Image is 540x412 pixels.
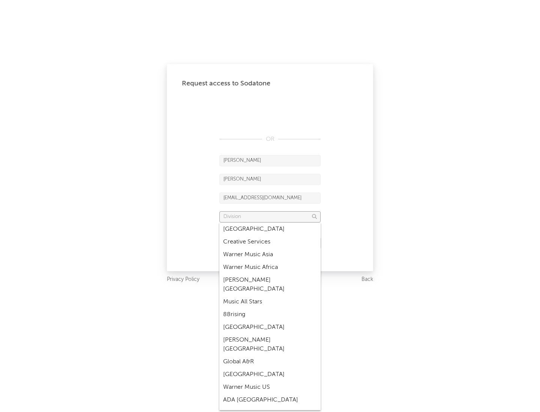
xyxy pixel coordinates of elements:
[219,296,321,308] div: Music All Stars
[219,223,321,236] div: [GEOGRAPHIC_DATA]
[219,155,321,166] input: First Name
[182,79,358,88] div: Request access to Sodatone
[219,248,321,261] div: Warner Music Asia
[219,174,321,185] input: Last Name
[219,274,321,296] div: [PERSON_NAME] [GEOGRAPHIC_DATA]
[219,261,321,274] div: Warner Music Africa
[219,355,321,368] div: Global A&R
[219,308,321,321] div: 88rising
[219,394,321,406] div: ADA [GEOGRAPHIC_DATA]
[219,321,321,334] div: [GEOGRAPHIC_DATA]
[219,334,321,355] div: [PERSON_NAME] [GEOGRAPHIC_DATA]
[219,211,321,222] input: Division
[219,381,321,394] div: Warner Music US
[219,135,321,144] div: OR
[361,275,373,284] a: Back
[167,275,199,284] a: Privacy Policy
[219,193,321,204] input: Email
[219,368,321,381] div: [GEOGRAPHIC_DATA]
[219,236,321,248] div: Creative Services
